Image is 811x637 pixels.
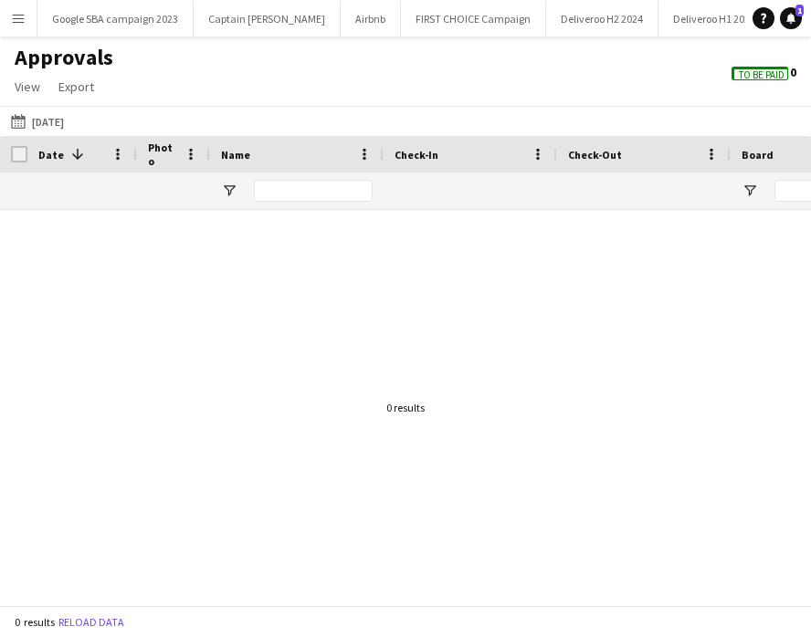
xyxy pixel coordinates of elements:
[51,75,101,99] a: Export
[401,1,546,37] button: FIRST CHOICE Campaign
[780,7,802,29] a: 1
[58,78,94,95] span: Export
[658,1,771,37] button: Deliveroo H1 2025
[37,1,194,37] button: Google SBA campaign 2023
[221,148,250,162] span: Name
[739,69,785,81] span: To Be Paid
[221,183,237,199] button: Open Filter Menu
[395,148,438,162] span: Check-In
[11,146,27,162] input: Column with Header Selection
[7,75,47,99] a: View
[568,148,622,162] span: Check-Out
[38,148,64,162] span: Date
[732,64,796,80] span: 0
[55,612,128,632] button: Reload data
[546,1,658,37] button: Deliveroo H2 2024
[742,148,774,162] span: Board
[15,78,40,95] span: View
[341,1,401,37] button: Airbnb
[148,141,177,168] span: Photo
[795,5,804,16] span: 1
[7,110,68,132] button: [DATE]
[254,180,373,202] input: Name Filter Input
[742,183,758,199] button: Open Filter Menu
[386,401,425,414] div: 0 results
[194,1,341,37] button: Captain [PERSON_NAME]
